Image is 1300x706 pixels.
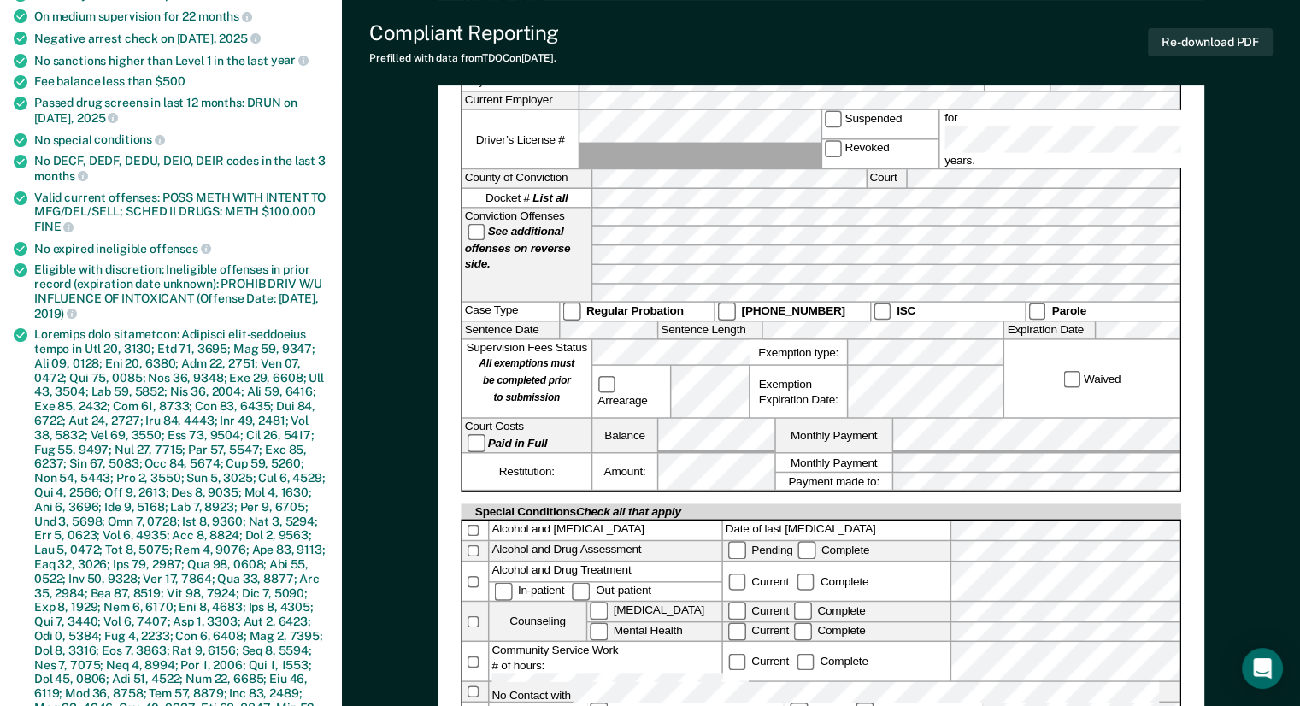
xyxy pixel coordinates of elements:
div: Special Conditions [473,504,684,520]
div: Supervision Fees Status [462,340,591,418]
input: Paid in Full [468,435,485,453]
span: months [34,169,88,183]
input: Current [728,574,746,591]
div: Negative arrest check on [DATE], [34,31,328,46]
div: Valid current offenses: POSS METH WITH INTENT TO MFG/DEL/SELL; SCHED II DRUGS: METH $100,000 [34,191,328,234]
strong: Paid in Full [488,436,548,449]
label: Suspended [822,110,938,138]
input: Waived [1063,370,1081,388]
div: No special [34,132,328,148]
label: Mental Health [587,622,721,641]
div: Counseling [489,603,585,641]
span: months [198,9,252,23]
input: In-patient [495,583,513,601]
span: 2025 [77,111,118,125]
div: Compliant Reporting [369,21,559,45]
input: for years. [944,126,1201,153]
label: Complete [791,604,868,617]
span: year [271,53,309,67]
label: Amount: [592,454,657,491]
span: $500 [155,74,185,88]
input: Arrearage [597,376,615,394]
div: On medium supervision for 22 [34,9,328,24]
label: Revoked [822,140,938,168]
input: Pending [728,542,746,560]
div: Restitution: [462,454,591,491]
input: Regular Probation [563,303,581,321]
input: ISC [874,303,891,321]
div: Eligible with discretion: Ineligible offenses in prior record (expiration date unknown): PROHIB D... [34,262,328,321]
label: Current [726,624,791,637]
input: Revoked [825,140,843,158]
label: Date of last [MEDICAL_DATA] [723,521,950,541]
label: Arrearage [595,376,668,409]
div: Conviction Offenses [462,208,591,301]
div: Fee balance less than [34,74,328,89]
label: Balance [592,420,657,453]
div: Alcohol and Drug Assessment [489,542,721,562]
div: Complete [794,655,871,668]
label: In-patient [492,584,570,597]
input: Complete [798,542,816,560]
label: Sentence Length [658,321,762,339]
label: Current [726,574,791,587]
div: Case Type [462,303,559,321]
input: [MEDICAL_DATA] [590,603,608,621]
div: Open Intercom Messenger [1242,648,1283,689]
input: Parole [1028,303,1046,321]
label: County of Conviction [462,170,591,188]
div: Prefilled with data from TDOC on [DATE] . [369,52,559,64]
label: [MEDICAL_DATA] [587,603,721,621]
div: No DECF, DEDF, DEDU, DEIO, DEIR codes in the last 3 [34,154,328,183]
input: See additional offenses on reverse side. [468,223,485,241]
div: Community Service Work # of hours: [489,643,721,681]
label: Out-patient [570,584,654,597]
label: Current [726,655,791,668]
label: Current [726,604,791,617]
span: conditions [94,132,164,146]
input: Complete [797,574,815,591]
input: Current [728,622,746,640]
label: Driver’s License # [462,110,579,168]
span: FINE [34,220,74,233]
label: Expiration Date [1005,321,1096,339]
label: Monthly Payment [776,454,892,472]
input: Mental Health [590,622,608,640]
input: Suspended [825,110,843,128]
label: for years. [942,110,1203,168]
span: Docket # [485,190,568,205]
strong: See additional offenses on reverse side. [465,225,571,270]
strong: Regular Probation [586,304,684,317]
strong: [PHONE_NUMBER] [742,304,845,317]
input: Complete [794,622,812,640]
input: Complete [794,603,812,621]
label: No Contact with [489,683,1179,703]
div: No expired ineligible [34,241,328,256]
div: Exemption Expiration Date: [750,367,847,418]
label: Complete [791,624,868,637]
label: Complete [796,544,873,556]
label: Current Employer [462,91,579,109]
strong: ISC [897,304,915,317]
label: Complete [794,574,871,587]
div: Alcohol and [MEDICAL_DATA] [489,521,721,541]
label: Pending [726,544,796,556]
div: Court Costs [462,420,591,453]
label: Exemption type: [750,340,847,365]
label: Payment made to: [776,473,892,491]
input: [PHONE_NUMBER] [718,303,736,321]
input: Complete [797,653,815,671]
input: Out-patient [573,583,591,601]
label: Waived [1061,370,1123,388]
strong: List all [532,191,568,204]
strong: All exemptions must be completed prior to submission [479,359,574,404]
label: Sentence Date [462,321,559,339]
span: Check all that apply [576,506,681,519]
span: 2025 [219,32,260,45]
label: Court [867,170,905,188]
span: offenses [150,242,211,256]
div: No sanctions higher than Level 1 in the last [34,53,328,68]
label: Monthly Payment [776,420,892,453]
input: Current [728,603,746,621]
strong: Parole [1052,304,1086,317]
